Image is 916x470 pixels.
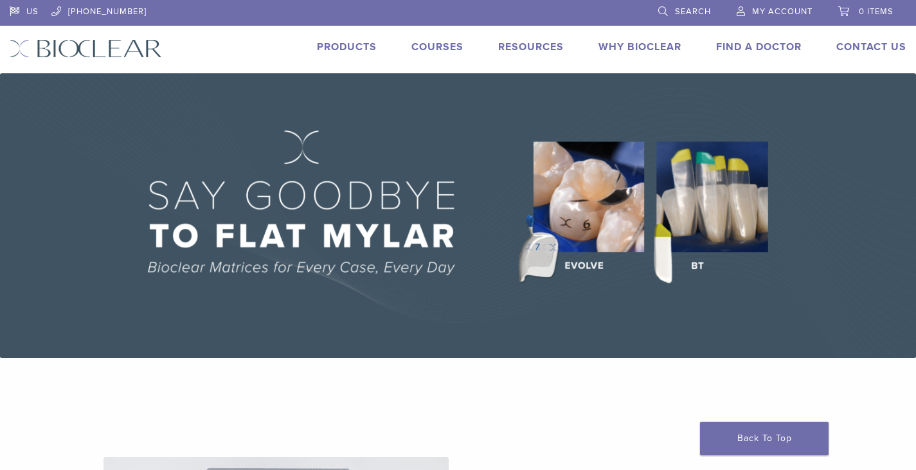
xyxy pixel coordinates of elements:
[836,41,906,53] a: Contact Us
[700,422,829,455] a: Back To Top
[675,6,711,17] span: Search
[317,41,377,53] a: Products
[598,41,681,53] a: Why Bioclear
[10,39,162,58] img: Bioclear
[859,6,894,17] span: 0 items
[411,41,463,53] a: Courses
[752,6,813,17] span: My Account
[716,41,802,53] a: Find A Doctor
[498,41,564,53] a: Resources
